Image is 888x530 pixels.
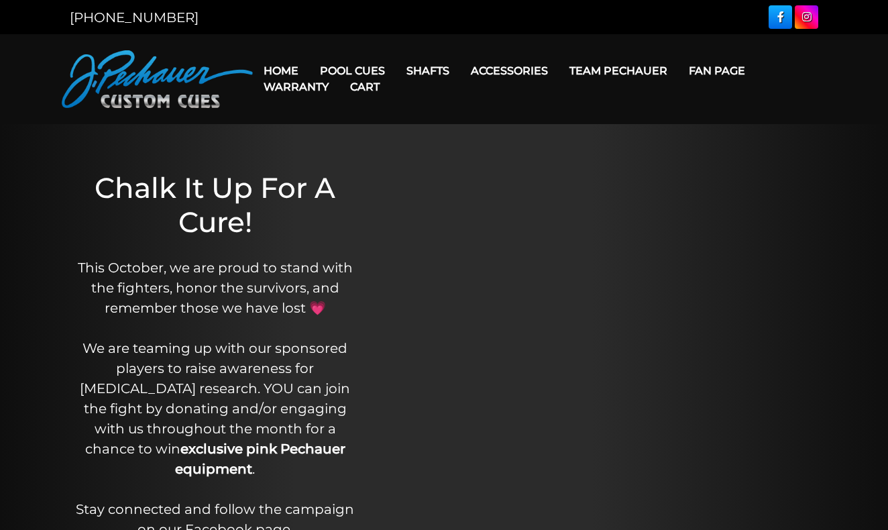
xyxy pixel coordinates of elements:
[175,441,345,477] strong: exclusive pink Pechauer equipment
[62,50,253,108] img: Pechauer Custom Cues
[253,70,339,104] a: Warranty
[460,54,559,88] a: Accessories
[339,70,390,104] a: Cart
[396,54,460,88] a: Shafts
[559,54,678,88] a: Team Pechauer
[678,54,756,88] a: Fan Page
[73,171,357,239] h1: Chalk It Up For A Cure!
[253,54,309,88] a: Home
[70,9,199,25] a: [PHONE_NUMBER]
[309,54,396,88] a: Pool Cues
